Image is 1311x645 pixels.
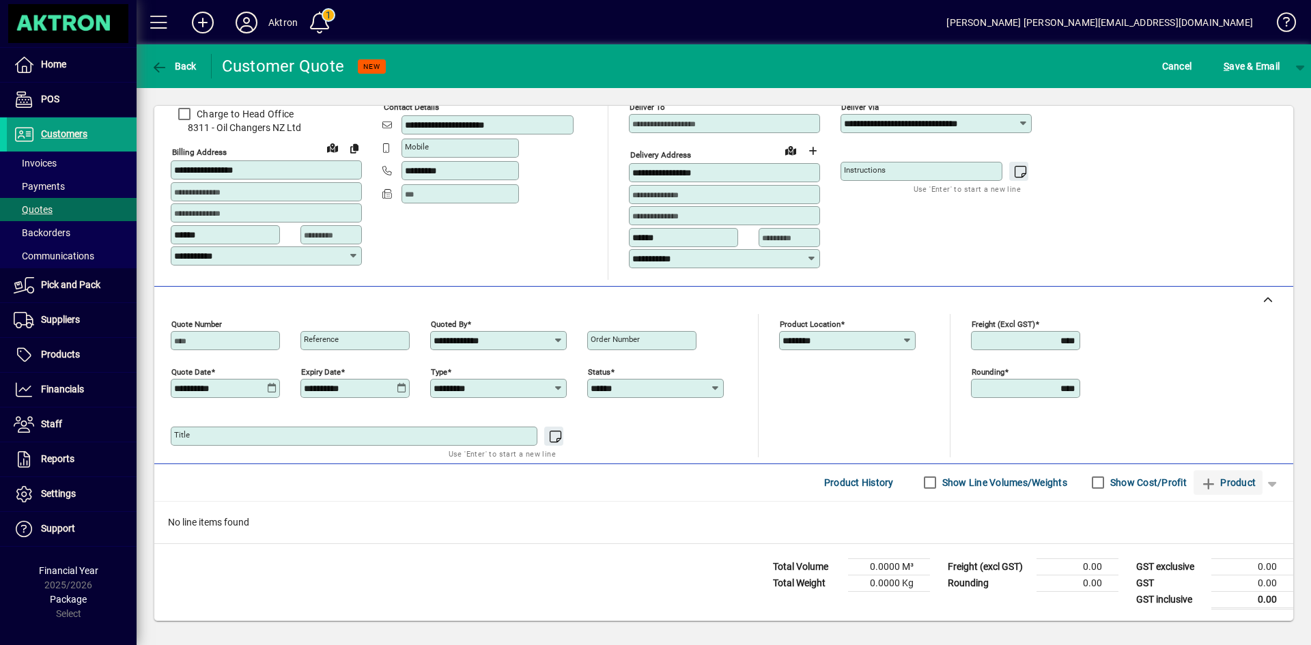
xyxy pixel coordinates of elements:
td: Freight (excl GST) [941,558,1037,575]
a: Invoices [7,152,137,175]
a: Pick and Pack [7,268,137,302]
a: Staff [7,407,137,442]
span: NEW [363,62,380,71]
mat-label: Instructions [844,165,886,175]
button: Product History [819,470,899,495]
span: Backorders [14,227,70,238]
span: Communications [14,250,94,261]
mat-label: Quote date [171,367,211,376]
span: Staff [41,418,62,429]
span: Financial Year [39,565,98,576]
div: Customer Quote [222,55,345,77]
span: Product History [824,472,894,493]
span: Financials [41,384,84,395]
mat-label: Order number [591,334,640,344]
div: Aktron [268,12,298,33]
mat-label: Quote number [171,319,222,328]
mat-label: Quoted by [431,319,467,328]
button: Choose address [802,140,823,162]
a: POS [7,83,137,117]
td: GST exclusive [1129,558,1211,575]
mat-hint: Use 'Enter' to start a new line [914,181,1021,197]
button: Add [181,10,225,35]
a: Products [7,338,137,372]
td: 0.0000 Kg [848,575,930,591]
a: View on map [780,139,802,161]
label: Show Cost/Profit [1108,476,1187,489]
a: Communications [7,244,137,268]
mat-label: Type [431,367,447,376]
td: Total Weight [766,575,848,591]
button: Profile [225,10,268,35]
td: GST inclusive [1129,591,1211,608]
mat-label: Title [174,430,190,440]
a: Knowledge Base [1267,3,1294,47]
mat-label: Deliver via [841,102,879,112]
span: S [1224,61,1229,72]
td: Rounding [941,575,1037,591]
span: Reports [41,453,74,464]
span: POS [41,94,59,104]
span: Pick and Pack [41,279,100,290]
span: 8311 - Oil Changers NZ Ltd [171,121,362,135]
span: Home [41,59,66,70]
mat-label: Status [588,367,610,376]
td: 0.00 [1211,558,1293,575]
td: 0.00 [1211,575,1293,591]
button: Save & Email [1217,54,1286,78]
span: Invoices [14,158,57,169]
td: 0.00 [1037,575,1118,591]
label: Show Line Volumes/Weights [940,476,1067,489]
button: Cancel [1159,54,1196,78]
span: Products [41,349,80,360]
mat-label: Expiry date [301,367,341,376]
span: Settings [41,488,76,499]
span: Back [151,61,197,72]
a: Payments [7,175,137,198]
a: Financials [7,373,137,407]
a: View on map [322,137,343,158]
span: Suppliers [41,314,80,325]
span: Quotes [14,204,53,215]
td: GST [1129,575,1211,591]
div: [PERSON_NAME] [PERSON_NAME][EMAIL_ADDRESS][DOMAIN_NAME] [946,12,1253,33]
mat-label: Rounding [972,367,1004,376]
a: Suppliers [7,303,137,337]
mat-hint: Use 'Enter' to start a new line [449,446,556,461]
a: Support [7,512,137,546]
span: Payments [14,181,65,192]
mat-label: Reference [304,334,339,344]
td: Total Volume [766,558,848,575]
span: Support [41,523,75,534]
span: Package [50,594,87,605]
span: Customers [41,128,87,139]
button: Copy to Delivery address [343,137,365,159]
a: Reports [7,442,137,476]
button: Product [1194,470,1263,495]
span: ave & Email [1224,55,1280,77]
mat-label: Deliver To [630,102,665,112]
td: 0.00 [1037,558,1118,575]
a: Settings [7,477,137,511]
a: Backorders [7,221,137,244]
td: 0.0000 M³ [848,558,930,575]
span: Product [1200,472,1256,493]
label: Charge to Head Office [194,107,294,121]
a: Home [7,48,137,82]
mat-label: Product location [780,319,841,328]
mat-label: Mobile [405,142,429,152]
div: No line items found [154,502,1293,543]
td: 0.00 [1211,591,1293,608]
a: Quotes [7,198,137,221]
button: Back [147,54,200,78]
span: Cancel [1162,55,1192,77]
mat-label: Freight (excl GST) [972,319,1035,328]
app-page-header-button: Back [137,54,212,78]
